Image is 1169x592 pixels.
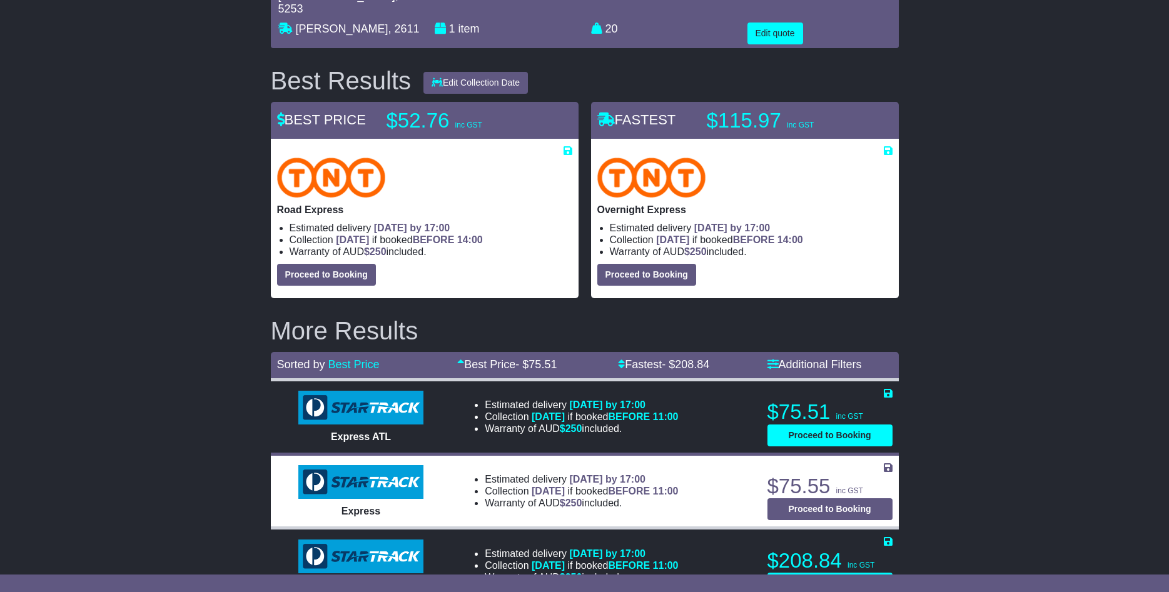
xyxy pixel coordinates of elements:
[653,411,679,422] span: 11:00
[836,412,863,421] span: inc GST
[569,474,645,484] span: [DATE] by 17:00
[597,204,893,216] p: Overnight Express
[413,234,455,245] span: BEFORE
[336,234,482,245] span: if booked
[656,234,689,245] span: [DATE]
[296,23,388,35] span: [PERSON_NAME]
[565,572,582,583] span: 250
[290,234,572,246] li: Collection
[767,498,893,520] button: Proceed to Booking
[485,559,678,571] li: Collection
[457,358,557,371] a: Best Price- $75.51
[767,399,893,424] p: $75.51
[529,358,557,371] span: 75.51
[387,108,543,133] p: $52.76
[277,358,325,371] span: Sorted by
[610,234,893,246] li: Collection
[271,317,899,344] h2: More Results
[457,234,483,245] span: 14:00
[605,23,618,35] span: 20
[364,246,387,257] span: $
[485,411,678,423] li: Collection
[597,112,676,128] span: FASTEST
[694,223,771,233] span: [DATE] by 17:00
[787,121,814,129] span: inc GST
[560,498,582,508] span: $
[707,108,863,133] p: $115.97
[532,411,565,422] span: [DATE]
[560,423,582,434] span: $
[767,358,862,371] a: Additional Filters
[455,121,482,129] span: inc GST
[608,486,650,496] span: BEFORE
[532,486,678,496] span: if booked
[277,264,376,286] button: Proceed to Booking
[485,548,678,559] li: Estimated delivery
[767,474,893,499] p: $75.55
[485,473,678,485] li: Estimated delivery
[485,497,678,509] li: Warranty of AUD included.
[277,112,366,128] span: BEST PRICE
[690,246,707,257] span: 250
[836,486,863,495] span: inc GST
[449,23,455,35] span: 1
[388,23,420,35] span: , 2611
[684,246,707,257] span: $
[597,158,706,198] img: TNT Domestic: Overnight Express
[662,358,709,371] span: - $
[485,399,678,411] li: Estimated delivery
[458,23,480,35] span: item
[298,539,423,573] img: StarTrack: Fixed Price Premium
[298,391,423,424] img: StarTrack: Express ATL
[265,67,418,94] div: Best Results
[733,234,775,245] span: BEFORE
[565,423,582,434] span: 250
[653,486,679,496] span: 11:00
[569,548,645,559] span: [DATE] by 17:00
[485,485,678,497] li: Collection
[608,411,650,422] span: BEFORE
[848,561,874,569] span: inc GST
[777,234,803,245] span: 14:00
[423,72,528,94] button: Edit Collection Date
[610,246,893,258] li: Warranty of AUD included.
[656,234,802,245] span: if booked
[565,498,582,508] span: 250
[532,560,678,571] span: if booked
[485,571,678,583] li: Warranty of AUD included.
[767,548,893,573] p: $208.84
[532,486,565,496] span: [DATE]
[374,223,450,233] span: [DATE] by 17:00
[747,23,803,44] button: Edit quote
[767,424,893,446] button: Proceed to Booking
[618,358,709,371] a: Fastest- $208.84
[298,465,423,499] img: StarTrack: Express
[277,204,572,216] p: Road Express
[515,358,557,371] span: - $
[342,506,380,516] span: Express
[331,431,391,442] span: Express ATL
[597,264,696,286] button: Proceed to Booking
[532,411,678,422] span: if booked
[370,246,387,257] span: 250
[560,572,582,583] span: $
[653,560,679,571] span: 11:00
[675,358,709,371] span: 208.84
[290,222,572,234] li: Estimated delivery
[569,399,645,410] span: [DATE] by 17:00
[290,246,572,258] li: Warranty of AUD included.
[328,358,380,371] a: Best Price
[610,222,893,234] li: Estimated delivery
[277,158,386,198] img: TNT Domestic: Road Express
[608,560,650,571] span: BEFORE
[532,560,565,571] span: [DATE]
[336,234,369,245] span: [DATE]
[485,423,678,434] li: Warranty of AUD included.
